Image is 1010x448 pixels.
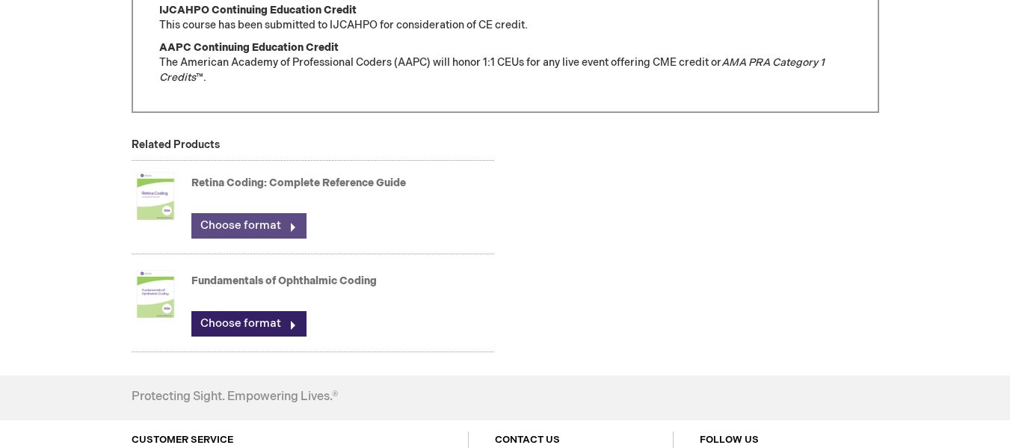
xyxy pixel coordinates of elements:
[159,3,852,33] p: This course has been submitted to IJCAHPO for consideration of CE credit.
[132,166,179,226] img: Retina Coding: Complete Reference Guide
[159,4,357,16] strong: IJCAHPO Continuing Education Credit
[132,138,220,151] strong: Related Products
[132,390,338,404] h4: Protecting Sight. Empowering Lives.®
[132,434,233,446] a: CUSTOMER SERVICE
[495,434,560,446] a: CONTACT US
[191,177,406,189] a: Retina Coding: Complete Reference Guide
[191,311,307,337] a: Choose format
[159,41,339,54] strong: AAPC Continuing Education Credit
[159,56,825,84] em: AMA PRA Category 1 Credits
[159,40,852,85] p: The American Academy of Professional Coders (AAPC) will honor 1:1 CEUs for any live event offerin...
[191,213,307,239] a: Choose format
[191,274,377,287] a: Fundamentals of Ophthalmic Coding
[700,434,759,446] a: FOLLOW US
[132,264,179,324] img: Fundamentals of Ophthalmic Coding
